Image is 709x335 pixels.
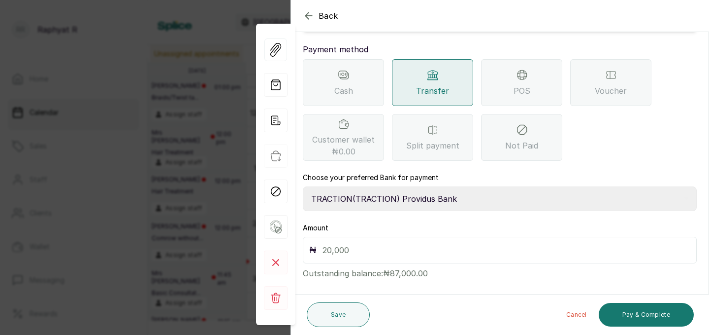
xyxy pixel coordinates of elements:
[595,85,627,97] span: Voucher
[303,43,697,55] p: Payment method
[303,173,439,183] label: Choose your preferred Bank for payment
[303,10,338,22] button: Back
[406,140,459,151] span: Split payment
[307,302,370,327] button: Save
[332,146,355,157] span: ₦0.00
[303,263,697,279] p: Outstanding balance: ₦87,000.00
[599,303,694,327] button: Pay & Complete
[322,243,690,257] input: 20,000
[558,303,595,327] button: Cancel
[309,243,317,257] p: ₦
[334,85,353,97] span: Cash
[303,223,328,233] label: Amount
[416,85,449,97] span: Transfer
[319,10,338,22] span: Back
[312,134,375,157] span: Customer wallet
[514,85,530,97] span: POS
[505,140,538,151] span: Not Paid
